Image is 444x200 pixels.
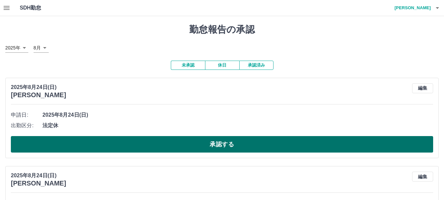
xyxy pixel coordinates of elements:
[11,83,66,91] p: 2025年8月24日(日)
[5,43,28,53] div: 2025年
[11,91,66,99] h3: [PERSON_NAME]
[11,172,66,180] p: 2025年8月24日(日)
[412,172,433,182] button: 編集
[5,24,439,35] h1: 勤怠報告の承認
[11,111,42,119] span: 申請日:
[412,83,433,93] button: 編集
[42,122,433,129] span: 法定休
[42,111,433,119] span: 2025年8月24日(日)
[11,136,433,153] button: 承認する
[11,180,66,187] h3: [PERSON_NAME]
[171,61,205,70] button: 未承認
[11,122,42,129] span: 出勤区分:
[205,61,239,70] button: 休日
[239,61,274,70] button: 承認済み
[34,43,49,53] div: 8月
